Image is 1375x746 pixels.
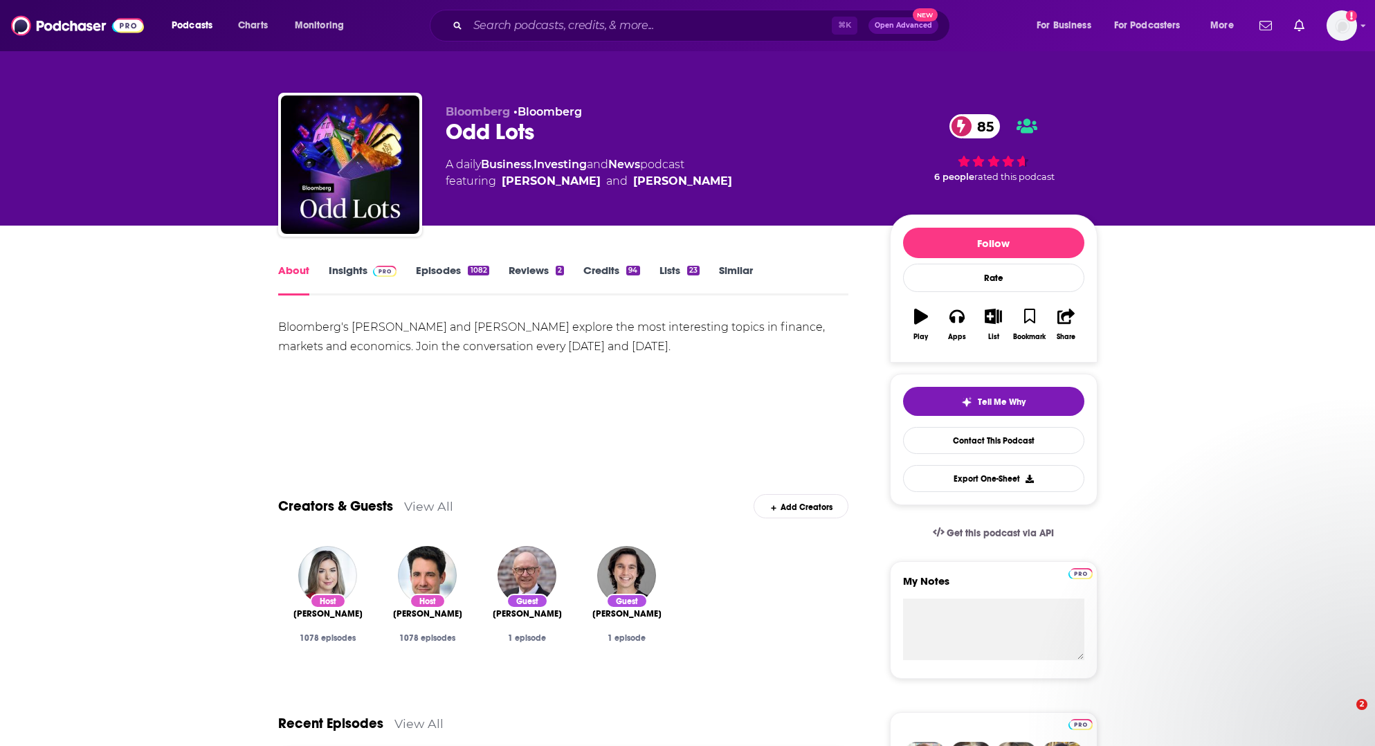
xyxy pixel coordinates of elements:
[903,427,1084,454] a: Contact This Podcast
[281,95,419,234] img: Odd Lots
[868,17,938,34] button: Open AdvancedNew
[493,608,562,619] span: [PERSON_NAME]
[556,266,564,275] div: 2
[278,264,309,295] a: About
[1327,10,1357,41] button: Show profile menu
[518,105,582,118] a: Bloomberg
[162,15,230,37] button: open menu
[922,516,1066,550] a: Get this podcast via API
[11,12,144,39] img: Podchaser - Follow, Share and Rate Podcasts
[719,264,753,295] a: Similar
[468,15,832,37] input: Search podcasts, credits, & more...
[416,264,489,295] a: Episodes1082
[398,546,457,605] img: Joe Weisenthal
[1068,568,1093,579] img: Podchaser Pro
[1327,10,1357,41] img: User Profile
[949,114,1001,138] a: 85
[592,608,662,619] span: [PERSON_NAME]
[394,716,444,731] a: View All
[513,105,582,118] span: •
[285,15,362,37] button: open menu
[913,8,938,21] span: New
[238,16,268,35] span: Charts
[890,105,1098,191] div: 85 6 peoplerated this podcast
[404,499,453,513] a: View All
[975,300,1011,349] button: List
[587,158,608,171] span: and
[373,266,397,277] img: Podchaser Pro
[393,608,462,619] a: Joe Weisenthal
[1114,16,1181,35] span: For Podcasters
[1289,14,1310,37] a: Show notifications dropdown
[1328,699,1361,732] iframe: Intercom live chat
[939,300,975,349] button: Apps
[298,546,357,605] img: Tracy Alloway
[903,264,1084,292] div: Rate
[961,397,972,408] img: tell me why sparkle
[493,608,562,619] a: William Beach
[534,158,587,171] a: Investing
[754,494,848,518] div: Add Creators
[1327,10,1357,41] span: Logged in as rowan.sullivan
[446,173,732,190] span: featuring
[1013,333,1046,341] div: Bookmark
[606,594,648,608] div: Guest
[1027,15,1109,37] button: open menu
[633,173,732,190] a: Joe Weisenthal
[468,266,489,275] div: 1082
[903,465,1084,492] button: Export One-Sheet
[597,546,656,605] a: Ben Gilbert
[278,498,393,515] a: Creators & Guests
[1356,699,1367,710] span: 2
[1048,300,1084,349] button: Share
[588,633,666,643] div: 1 episode
[278,318,849,356] div: Bloomberg's [PERSON_NAME] and [PERSON_NAME] explore the most interesting topics in finance, marke...
[583,264,639,295] a: Credits94
[481,158,531,171] a: Business
[389,633,466,643] div: 1078 episodes
[903,300,939,349] button: Play
[687,266,700,275] div: 23
[1068,719,1093,730] img: Podchaser Pro
[1346,10,1357,21] svg: Add a profile image
[1068,566,1093,579] a: Pro website
[626,266,639,275] div: 94
[903,387,1084,416] button: tell me why sparkleTell Me Why
[489,633,566,643] div: 1 episode
[293,608,363,619] a: Tracy Alloway
[410,594,446,608] div: Host
[978,397,1026,408] span: Tell Me Why
[606,173,628,190] span: and
[393,608,462,619] span: [PERSON_NAME]
[974,172,1055,182] span: rated this podcast
[1254,14,1277,37] a: Show notifications dropdown
[531,158,534,171] span: ,
[229,15,276,37] a: Charts
[278,715,383,732] a: Recent Episodes
[1105,15,1201,37] button: open menu
[903,574,1084,599] label: My Notes
[310,594,346,608] div: Host
[1057,333,1075,341] div: Share
[293,608,363,619] span: [PERSON_NAME]
[289,633,367,643] div: 1078 episodes
[507,594,548,608] div: Guest
[903,228,1084,258] button: Follow
[172,16,212,35] span: Podcasts
[948,333,966,341] div: Apps
[988,333,999,341] div: List
[502,173,601,190] a: Tracy Alloway
[659,264,700,295] a: Lists23
[947,527,1054,539] span: Get this podcast via API
[963,114,1001,138] span: 85
[1210,16,1234,35] span: More
[498,546,556,605] img: William Beach
[934,172,974,182] span: 6 people
[913,333,928,341] div: Play
[446,156,732,190] div: A daily podcast
[608,158,640,171] a: News
[1037,16,1091,35] span: For Business
[1201,15,1251,37] button: open menu
[446,105,510,118] span: Bloomberg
